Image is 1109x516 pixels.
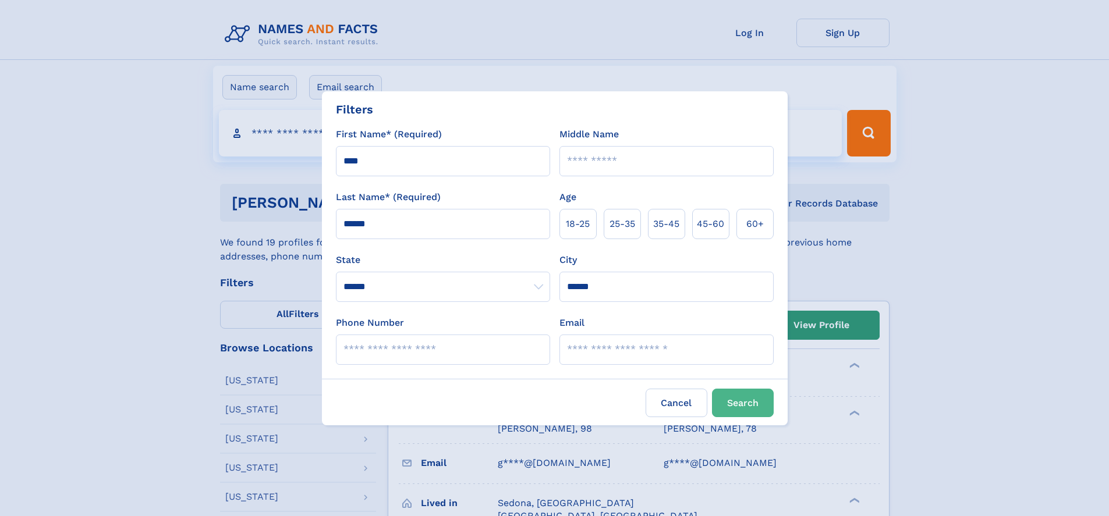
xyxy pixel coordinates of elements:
[559,253,577,267] label: City
[712,389,774,417] button: Search
[746,217,764,231] span: 60+
[653,217,679,231] span: 35‑45
[559,316,584,330] label: Email
[336,127,442,141] label: First Name* (Required)
[646,389,707,417] label: Cancel
[566,217,590,231] span: 18‑25
[336,253,550,267] label: State
[697,217,724,231] span: 45‑60
[559,127,619,141] label: Middle Name
[559,190,576,204] label: Age
[336,101,373,118] div: Filters
[336,316,404,330] label: Phone Number
[336,190,441,204] label: Last Name* (Required)
[610,217,635,231] span: 25‑35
